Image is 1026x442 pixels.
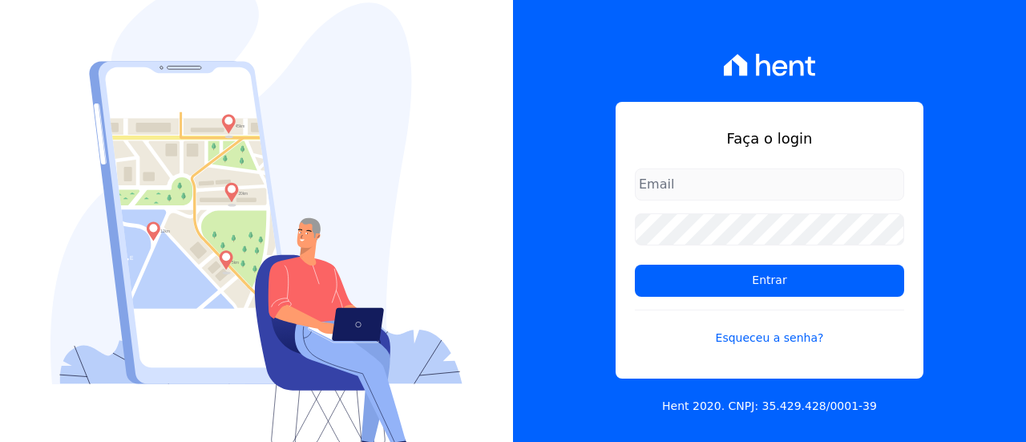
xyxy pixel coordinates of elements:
[635,168,904,201] input: Email
[635,128,904,149] h1: Faça o login
[635,310,904,347] a: Esqueceu a senha?
[635,265,904,297] input: Entrar
[662,398,877,415] p: Hent 2020. CNPJ: 35.429.428/0001-39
